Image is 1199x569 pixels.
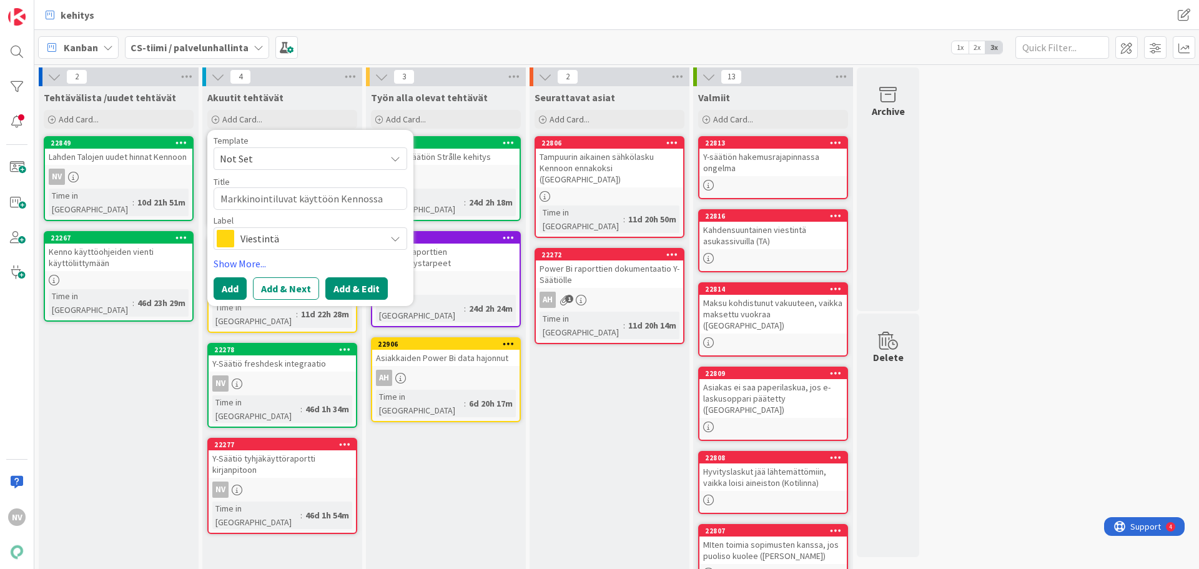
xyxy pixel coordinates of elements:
[296,307,298,321] span: :
[699,463,847,491] div: Hyvityslaskut jää lähtemättömiin, vaikka loisi aineiston (Kotilinna)
[372,232,520,271] div: 22521PowerBi raporttien jatkokehitystarpeet
[300,402,302,416] span: :
[372,339,520,350] div: 22906
[625,212,679,226] div: 11d 20h 50m
[220,151,376,167] span: Not Set
[698,282,848,357] a: 22814Maksu kohdistunut vakuuteen, vaikka maksettu vuokraa ([GEOGRAPHIC_DATA])
[466,195,516,209] div: 24d 2h 18m
[376,189,464,216] div: Time in [GEOGRAPHIC_DATA]
[699,210,847,222] div: 22816
[699,137,847,149] div: 22813
[372,350,520,366] div: Asiakkaiden Power Bi data hajonnut
[699,284,847,334] div: 22814Maksu kohdistunut vakuuteen, vaikka maksettu vuokraa ([GEOGRAPHIC_DATA])
[214,187,407,210] textarea: Markkinointiluvat käyttöön Kennossa
[44,231,194,322] a: 22267Kenno käyttöohjeiden vienti käyttöliittymäänTime in [GEOGRAPHIC_DATA]:46d 23h 29m
[699,525,847,564] div: 22807MIten toimia sopimusten kanssa, jos puoliso kuolee ([PERSON_NAME])
[214,345,356,354] div: 22278
[985,41,1002,54] span: 3x
[872,104,905,119] div: Archive
[45,232,192,244] div: 22267
[699,284,847,295] div: 22814
[699,379,847,418] div: Asiakas ei saa paperilaskua, jos e-laskusoppari päätetty ([GEOGRAPHIC_DATA])
[44,91,176,104] span: Tehtävälista /uudet tehtävät
[207,343,357,428] a: 22278Y-Säätiö freshdesk integraatioNVTime in [GEOGRAPHIC_DATA]:46d 1h 34m
[207,91,284,104] span: Akuutit tehtävät
[45,244,192,271] div: Kenno käyttöohjeiden vienti käyttöliittymään
[698,136,848,199] a: 22813Y-säätiön hakemusrajapinnassa ongelma
[209,439,356,478] div: 22277Y-Säätiö tyhjäkäyttöraportti kirjanpitoon
[464,302,466,315] span: :
[550,114,590,125] span: Add Card...
[371,231,521,327] a: 22521PowerBi raporttien jatkokehitystarpeetAHTime in [GEOGRAPHIC_DATA]:24d 2h 24m
[540,292,556,308] div: AH
[699,368,847,418] div: 22809Asiakas ei saa paperilaskua, jos e-laskusoppari päätetty ([GEOGRAPHIC_DATA])
[698,209,848,272] a: 22816Kahdensuuntainen viestintä asukassivuilla (TA)
[8,8,26,26] img: Visit kanbanzone.com
[207,438,357,534] a: 22277Y-Säätiö tyhjäkäyttöraportti kirjanpitoonNVTime in [GEOGRAPHIC_DATA]:46d 1h 54m
[372,137,520,165] div: 22270Kotilinnasäätiön Strålle kehitys
[132,195,134,209] span: :
[240,230,379,247] span: Viestintä
[705,285,847,294] div: 22814
[59,114,99,125] span: Add Card...
[623,319,625,332] span: :
[705,369,847,378] div: 22809
[376,370,392,386] div: AH
[64,40,98,55] span: Kanban
[134,296,189,310] div: 46d 23h 29m
[214,136,249,145] span: Template
[212,502,300,529] div: Time in [GEOGRAPHIC_DATA]
[536,249,683,260] div: 22272
[8,508,26,526] div: NV
[699,452,847,491] div: 22808Hyvityslaskut jää lähtemättömiin, vaikka loisi aineiston (Kotilinna)
[536,149,683,187] div: Tampuurin aikainen sähkölasku Kennoon ennakoksi ([GEOGRAPHIC_DATA])
[557,69,578,84] span: 2
[372,370,520,386] div: AH
[61,7,94,22] span: kehitys
[372,275,520,291] div: AH
[214,277,247,300] button: Add
[209,439,356,450] div: 22277
[45,169,192,185] div: NV
[372,149,520,165] div: Kotilinnasäätiön Strålle kehitys
[209,344,356,355] div: 22278
[8,543,26,561] img: avatar
[698,451,848,514] a: 22808Hyvityslaskut jää lähtemättömiin, vaikka loisi aineiston (Kotilinna)
[26,2,57,17] span: Support
[253,277,319,300] button: Add & Next
[134,195,189,209] div: 10d 21h 51m
[49,189,132,216] div: Time in [GEOGRAPHIC_DATA]
[698,367,848,441] a: 22809Asiakas ei saa paperilaskua, jos e-laskusoppari päätetty ([GEOGRAPHIC_DATA])
[132,296,134,310] span: :
[51,234,192,242] div: 22267
[464,195,466,209] span: :
[699,537,847,564] div: MIten toimia sopimusten kanssa, jos puoliso kuolee ([PERSON_NAME])
[625,319,679,332] div: 11d 20h 14m
[699,368,847,379] div: 22809
[212,395,300,423] div: Time in [GEOGRAPHIC_DATA]
[209,450,356,478] div: Y-Säätiö tyhjäkäyttöraportti kirjanpitoon
[466,302,516,315] div: 24d 2h 24m
[371,337,521,422] a: 22906Asiakkaiden Power Bi data hajonnutAHTime in [GEOGRAPHIC_DATA]:6d 20h 17m
[302,508,352,522] div: 46d 1h 54m
[699,525,847,537] div: 22807
[45,137,192,165] div: 22849Lahden Talojen uudet hinnat Kennoon
[952,41,969,54] span: 1x
[65,5,68,15] div: 4
[535,248,684,344] a: 22272Power Bi raporttien dokumentaatio Y-SäätiölleAHTime in [GEOGRAPHIC_DATA]:11d 20h 14m
[721,69,742,84] span: 13
[699,295,847,334] div: Maksu kohdistunut vakuuteen, vaikka maksettu vuokraa ([GEOGRAPHIC_DATA])
[393,69,415,84] span: 3
[536,292,683,308] div: AH
[376,295,464,322] div: Time in [GEOGRAPHIC_DATA]
[466,397,516,410] div: 6d 20h 17m
[131,41,249,54] b: CS-tiimi / palvelunhallinta
[464,397,466,410] span: :
[209,344,356,372] div: 22278Y-Säätiö freshdesk integraatio
[212,300,296,328] div: Time in [GEOGRAPHIC_DATA]
[536,249,683,288] div: 22272Power Bi raporttien dokumentaatio Y-Säätiölle
[698,91,730,104] span: Valmiit
[378,139,520,147] div: 22270
[49,169,65,185] div: NV
[1015,36,1109,59] input: Quick Filter...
